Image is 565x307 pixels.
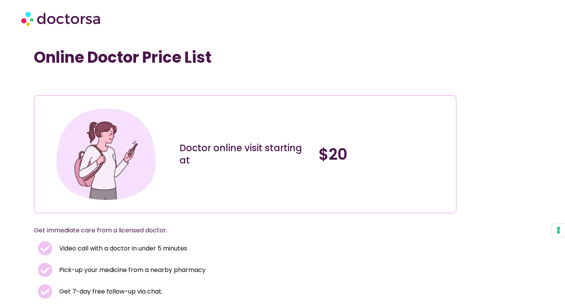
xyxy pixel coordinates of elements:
button: Your consent preferences for tracking technologies [552,224,565,237]
span: Get 7-day free follow-up via chat. [57,286,163,297]
h4: $20 [319,145,450,164]
iframe: Customer reviews powered by Trustpilot [38,78,153,87]
span: Video call with a doctor in under 5 minutes [57,243,187,254]
img: Illustration depicting a young woman in a casual outfit, engaged with her smartphone. She has a p... [53,102,158,207]
span: Pick-up your medicine from a nearby pharmacy [57,265,206,275]
div: Doctor online visit starting at [179,142,311,167]
p: Get immediate care from a licensed doctor. [34,225,438,236]
h1: Online Doctor Price List [34,48,457,67]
